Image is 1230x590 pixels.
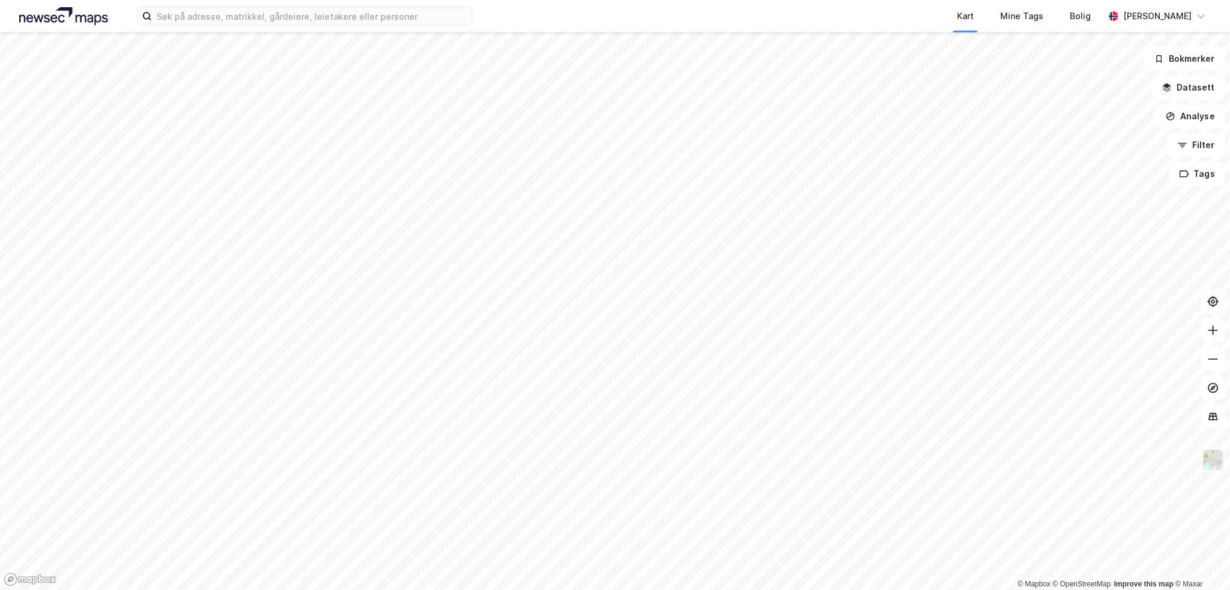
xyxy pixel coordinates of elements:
div: Kart [957,9,974,23]
div: Kontrollprogram for chat [1170,532,1230,590]
button: Analyse [1156,104,1225,128]
button: Tags [1169,162,1225,186]
a: Mapbox [1018,580,1051,588]
a: OpenStreetMap [1053,580,1111,588]
img: logo.a4113a55bc3d86da70a041830d287a7e.svg [19,7,108,25]
button: Datasett [1152,76,1225,100]
div: Bolig [1070,9,1091,23]
a: Improve this map [1114,580,1174,588]
a: Mapbox homepage [4,573,56,586]
div: Mine Tags [1000,9,1043,23]
iframe: Chat Widget [1170,532,1230,590]
input: Søk på adresse, matrikkel, gårdeiere, leietakere eller personer [152,7,472,25]
button: Filter [1168,133,1225,157]
img: Z [1202,448,1225,471]
div: [PERSON_NAME] [1123,9,1192,23]
button: Bokmerker [1144,47,1225,71]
